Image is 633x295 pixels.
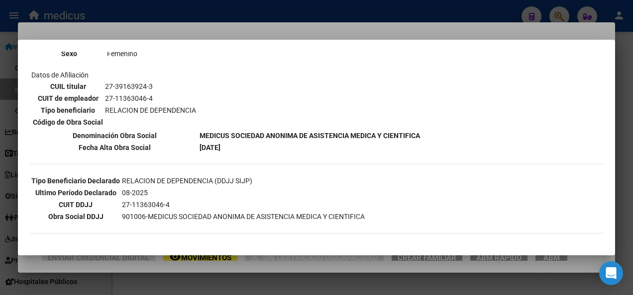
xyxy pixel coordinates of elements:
div: Open Intercom Messenger [599,261,623,285]
th: Ultimo Período Declarado [31,187,120,198]
th: CUIT de empleador [32,93,104,104]
th: CUIL titular [32,81,104,92]
th: Denominación Obra Social [31,130,198,141]
td: 27-11363046-4 [121,199,365,210]
td: RELACION DE DEPENDENCIA [105,105,197,116]
td: 27-39163924-3 [105,81,197,92]
td: 901006-MEDICUS SOCIEDAD ANONIMA DE ASISTENCIA MEDICA Y CIENTIFICA [121,211,365,222]
th: Tipo Beneficiario Declarado [31,175,120,186]
th: Fecha Alta Obra Social [31,142,198,153]
td: Femenino [106,48,175,59]
th: CUIT DDJJ [31,199,120,210]
b: [DATE] [200,144,220,151]
th: Obra Social DDJJ [31,211,120,222]
td: 08-2025 [121,187,365,198]
b: MEDICUS SOCIEDAD ANONIMA DE ASISTENCIA MEDICA Y CIENTIFICA [200,132,420,140]
th: Tipo beneficiario [32,105,104,116]
th: Sexo [32,48,105,59]
td: RELACION DE DEPENDENCIA (DDJJ SIJP) [121,175,365,186]
th: Código de Obra Social [32,117,104,128]
td: 27-11363046-4 [105,93,197,104]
